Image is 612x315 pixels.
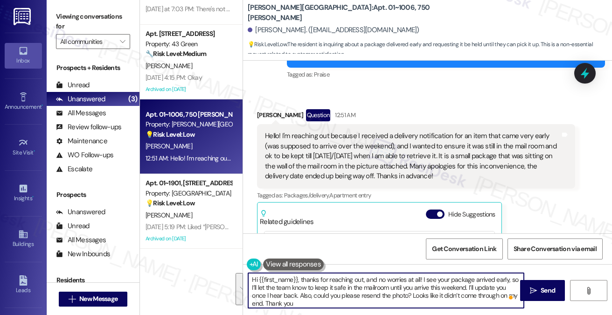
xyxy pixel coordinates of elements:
[432,244,496,254] span: Get Conversation Link
[248,273,524,308] textarea: To enrich screen reader interactions, please activate Accessibility in Grammarly extension settings
[248,25,419,35] div: [PERSON_NAME]. ([EMAIL_ADDRESS][DOMAIN_NAME])
[69,295,76,303] i: 
[306,109,331,121] div: Question
[146,29,232,39] div: Apt. [STREET_ADDRESS]
[146,178,232,188] div: Apt. 01~1901, [STREET_ADDRESS][GEOGRAPHIC_DATA][US_STATE][STREET_ADDRESS]
[333,110,355,120] div: 12:51 AM
[145,84,233,95] div: Archived on [DATE]
[146,199,195,207] strong: 💡 Risk Level: Low
[146,5,599,13] div: [DATE] at 7:03 PM: There's not enough pool chairs at the pool. Even when only residents are at th...
[146,119,232,129] div: Property: [PERSON_NAME][GEOGRAPHIC_DATA]
[32,194,34,200] span: •
[426,238,502,259] button: Get Conversation Link
[56,108,106,118] div: All Messages
[145,233,233,245] div: Archived on [DATE]
[329,191,371,199] span: Apartment entry
[56,221,90,231] div: Unread
[56,94,105,104] div: Unanswered
[265,131,560,181] div: Hello! I'm reaching out because I received a delivery notification for an item that came very ear...
[47,190,139,200] div: Prospects
[5,181,42,206] a: Insights •
[520,280,565,301] button: Send
[120,38,125,45] i: 
[287,68,605,81] div: Tagged as:
[541,286,555,295] span: Send
[56,122,121,132] div: Review follow-ups
[5,226,42,252] a: Buildings
[248,41,287,48] strong: 💡 Risk Level: Low
[42,102,43,109] span: •
[56,249,110,259] div: New Inbounds
[79,294,118,304] span: New Message
[257,109,575,124] div: [PERSON_NAME]
[56,164,92,174] div: Escalate
[530,287,537,294] i: 
[146,142,192,150] span: [PERSON_NAME]
[146,211,192,219] span: [PERSON_NAME]
[5,273,42,298] a: Leads
[146,110,232,119] div: Apt. 01~1006, 750 [PERSON_NAME]
[508,238,603,259] button: Share Conversation via email
[56,235,106,245] div: All Messages
[5,43,42,68] a: Inbox
[248,3,434,23] b: [PERSON_NAME][GEOGRAPHIC_DATA]: Apt. 01~1006, 750 [PERSON_NAME]
[260,210,314,227] div: Related guidelines
[14,8,33,25] img: ResiDesk Logo
[146,49,206,58] strong: 🔧 Risk Level: Medium
[5,135,42,160] a: Site Visit •
[146,39,232,49] div: Property: 43 Green
[56,9,130,34] label: Viewing conversations for
[47,63,139,73] div: Prospects + Residents
[146,189,232,198] div: Property: [GEOGRAPHIC_DATA]
[59,292,128,307] button: New Message
[56,136,107,146] div: Maintenance
[47,275,139,285] div: Residents
[56,80,90,90] div: Unread
[34,148,35,154] span: •
[448,210,495,219] label: Hide Suggestions
[60,34,115,49] input: All communities
[56,150,113,160] div: WO Follow-ups
[314,70,329,78] span: Praise
[514,244,597,254] span: Share Conversation via email
[146,73,202,82] div: [DATE] 4:15 PM: Okay
[248,40,612,60] span: : The resident is inquiring about a package delivered early and requesting it be held until they ...
[146,130,195,139] strong: 💡 Risk Level: Low
[146,62,192,70] span: [PERSON_NAME]
[126,92,139,106] div: (3)
[56,207,105,217] div: Unanswered
[585,287,592,294] i: 
[284,191,329,199] span: Packages/delivery ,
[257,189,575,202] div: Tagged as:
